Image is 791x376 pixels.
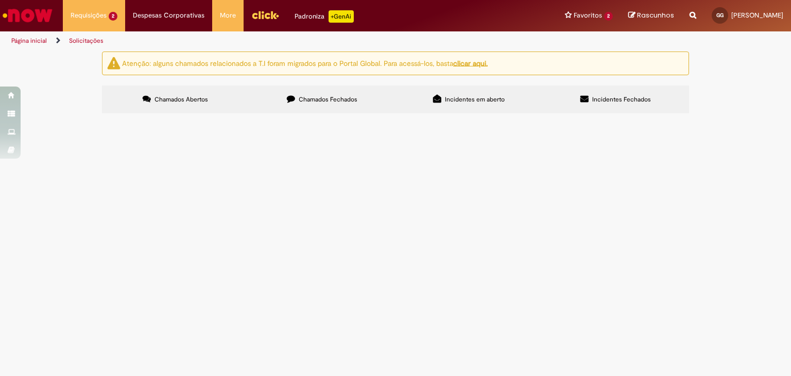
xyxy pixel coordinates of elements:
a: Página inicial [11,37,47,45]
img: click_logo_yellow_360x200.png [251,7,279,23]
p: +GenAi [329,10,354,23]
ul: Trilhas de página [8,31,520,50]
div: Padroniza [295,10,354,23]
span: Chamados Fechados [299,95,357,104]
span: Despesas Corporativas [133,10,204,21]
span: GG [716,12,724,19]
span: Favoritos [574,10,602,21]
a: clicar aqui. [453,58,488,67]
span: More [220,10,236,21]
a: Rascunhos [628,11,674,21]
a: Solicitações [69,37,104,45]
span: [PERSON_NAME] [731,11,783,20]
img: ServiceNow [1,5,54,26]
span: Incidentes em aberto [445,95,505,104]
span: 2 [109,12,117,21]
span: Rascunhos [637,10,674,20]
span: Requisições [71,10,107,21]
span: 2 [604,12,613,21]
span: Chamados Abertos [154,95,208,104]
span: Incidentes Fechados [592,95,651,104]
ng-bind-html: Atenção: alguns chamados relacionados a T.I foram migrados para o Portal Global. Para acessá-los,... [122,58,488,67]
